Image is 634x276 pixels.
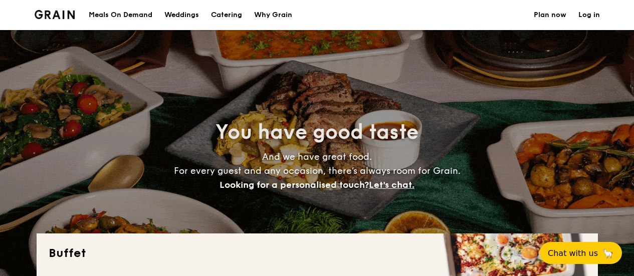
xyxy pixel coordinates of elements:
[369,179,414,190] span: Let's chat.
[540,242,622,264] button: Chat with us🦙
[49,245,586,261] h2: Buffet
[602,247,614,259] span: 🦙
[220,179,369,190] span: Looking for a personalised touch?
[174,151,461,190] span: And we have great food. For every guest and any occasion, there’s always room for Grain.
[35,10,75,19] img: Grain
[548,248,598,258] span: Chat with us
[216,120,418,144] span: You have good taste
[35,10,75,19] a: Logotype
